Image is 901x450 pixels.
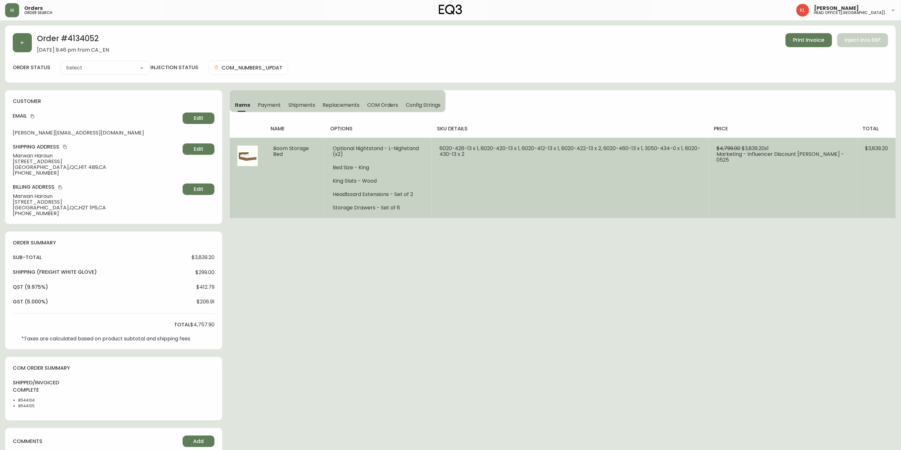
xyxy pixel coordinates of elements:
h4: customer [13,98,214,105]
button: Add [183,436,214,447]
li: Bed Size - King [333,165,424,171]
span: Orders [24,6,43,11]
span: Boom Storage Bed [273,145,309,158]
button: Print Invoice [786,33,832,47]
img: 2c0c8aa7421344cf0398c7f872b772b5 [796,4,809,17]
button: Edit [183,143,214,155]
span: Marketing - Influencer Discount [PERSON_NAME] - 0525 [717,150,844,163]
span: $4,799.00 [717,145,741,152]
li: Storage Drawers - Set of 6 [333,205,424,211]
li: Headboard Extensions - Set of 2 [333,192,424,197]
button: Edit [183,112,214,124]
span: $4,757.90 [190,322,214,328]
h4: com order summary [13,365,214,372]
span: $206.91 [197,299,214,305]
span: Add [193,438,204,445]
h5: head office ([GEOGRAPHIC_DATA]) [814,11,886,15]
p: *Taxes are calculated based on product subtotal and shipping fees [21,336,190,342]
h4: sku details [437,125,704,132]
span: [GEOGRAPHIC_DATA] , QC , H2T 1P6 , CA [13,205,180,211]
button: copy [29,113,36,120]
h4: injection status [150,64,198,71]
span: $3,839.20 x 1 [742,145,769,152]
span: [PHONE_NUMBER] [13,211,180,216]
span: Edit [194,186,203,193]
span: COM Orders [367,102,398,108]
img: 7bda550b-f167-4884-b233-83f4c05ca7c9.jpg [237,146,258,166]
h2: Order # 4134052 [37,33,109,47]
span: Edit [194,115,203,122]
h4: price [714,125,853,132]
h4: Email [13,112,180,120]
span: Print Invoice [793,37,825,44]
span: [DATE] 9:46 pm from CA_EN [37,47,109,53]
h4: Billing Address [13,184,180,191]
span: [STREET_ADDRESS] [13,159,180,164]
span: $3,839.20 [192,255,214,260]
h4: order summary [13,239,214,246]
li: 8544104 [18,397,47,403]
h4: total [174,321,190,328]
span: [STREET_ADDRESS] [13,199,180,205]
span: $412.79 [196,284,214,290]
span: $299.00 [195,270,214,275]
span: Payment [258,102,281,108]
span: [GEOGRAPHIC_DATA] , QC , H1T 4B9 , CA [13,164,180,170]
h4: qst (9.975%) [13,284,48,291]
h4: Shipping ( Freight White Glove ) [13,269,97,276]
h4: sub-total [13,254,42,261]
span: [PERSON_NAME][EMAIL_ADDRESS][DOMAIN_NAME] [13,130,180,136]
h4: gst (5.000%) [13,298,48,305]
button: copy [57,184,63,191]
h4: options [330,125,427,132]
button: copy [62,144,68,150]
button: Edit [183,184,214,195]
h4: Shipping Address [13,143,180,150]
span: [PERSON_NAME] [814,6,859,11]
span: Replacements [323,102,360,108]
span: Items [235,102,251,108]
span: Marwan Haroun [13,193,180,199]
span: Config Strings [406,102,440,108]
span: [PHONE_NUMBER] [13,170,180,176]
h5: order search [24,11,52,15]
li: King Slats - Wood [333,178,424,184]
label: order status [13,64,50,71]
span: Edit [194,146,203,153]
span: $3,839.20 [865,145,888,152]
h4: total [863,125,891,132]
h4: comments [13,438,42,445]
h4: name [271,125,320,132]
li: 8544105 [18,403,47,409]
span: 6020-426-13 x 1, 6020-420-13 x 1, 6020-412-13 x 1, 6020-422-13 x 2, 6020-460-13 x 1, 3050-434-0 x... [440,145,700,158]
img: logo [439,4,462,15]
li: Optional Nightstand - L-Nighstand (x2) [333,146,424,157]
h4: shipped/invoiced complete [13,379,47,394]
span: Shipments [288,102,315,108]
span: Marwan Haroun [13,153,180,159]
